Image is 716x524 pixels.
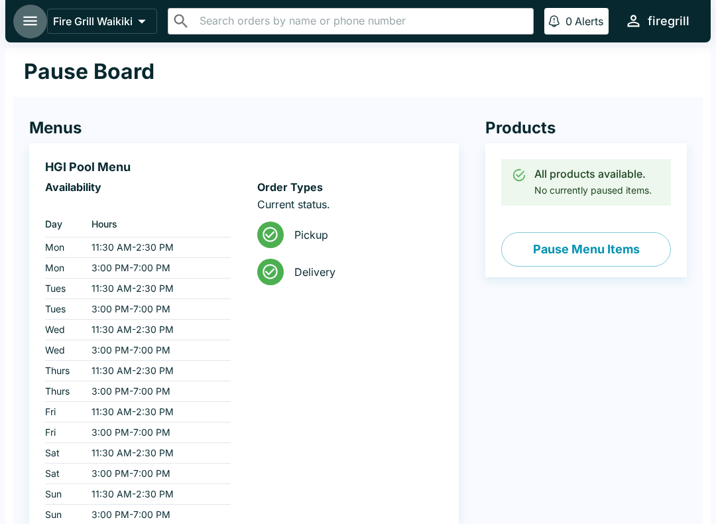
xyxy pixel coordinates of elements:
[648,13,689,29] div: firegrill
[81,340,231,361] td: 3:00 PM - 7:00 PM
[29,118,459,138] h4: Menus
[24,58,154,85] h1: Pause Board
[45,198,231,211] p: ‏
[566,15,572,28] p: 0
[47,9,157,34] button: Fire Grill Waikiki
[81,361,231,381] td: 11:30 AM - 2:30 PM
[45,180,231,194] h6: Availability
[81,237,231,258] td: 11:30 AM - 2:30 PM
[81,258,231,279] td: 3:00 PM - 7:00 PM
[45,320,81,340] td: Wed
[575,15,603,28] p: Alerts
[81,211,231,237] th: Hours
[45,299,81,320] td: Tues
[81,279,231,299] td: 11:30 AM - 2:30 PM
[45,258,81,279] td: Mon
[45,464,81,484] td: Sat
[45,381,81,402] td: Thurs
[81,381,231,402] td: 3:00 PM - 7:00 PM
[294,265,432,279] span: Delivery
[257,180,443,194] h6: Order Types
[45,402,81,423] td: Fri
[619,7,695,35] button: firegrill
[81,464,231,484] td: 3:00 PM - 7:00 PM
[294,228,432,241] span: Pickup
[81,423,231,443] td: 3:00 PM - 7:00 PM
[45,423,81,443] td: Fri
[45,211,81,237] th: Day
[45,340,81,361] td: Wed
[45,361,81,381] td: Thurs
[501,232,671,267] button: Pause Menu Items
[81,402,231,423] td: 11:30 AM - 2:30 PM
[81,443,231,464] td: 11:30 AM - 2:30 PM
[257,198,443,211] p: Current status.
[13,4,47,38] button: open drawer
[81,484,231,505] td: 11:30 AM - 2:30 PM
[81,299,231,320] td: 3:00 PM - 7:00 PM
[485,118,687,138] h4: Products
[81,320,231,340] td: 11:30 AM - 2:30 PM
[53,15,133,28] p: Fire Grill Waikiki
[196,12,528,31] input: Search orders by name or phone number
[45,484,81,505] td: Sun
[45,237,81,258] td: Mon
[534,167,652,180] div: All products available.
[534,163,652,202] div: No currently paused items.
[45,443,81,464] td: Sat
[45,279,81,299] td: Tues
